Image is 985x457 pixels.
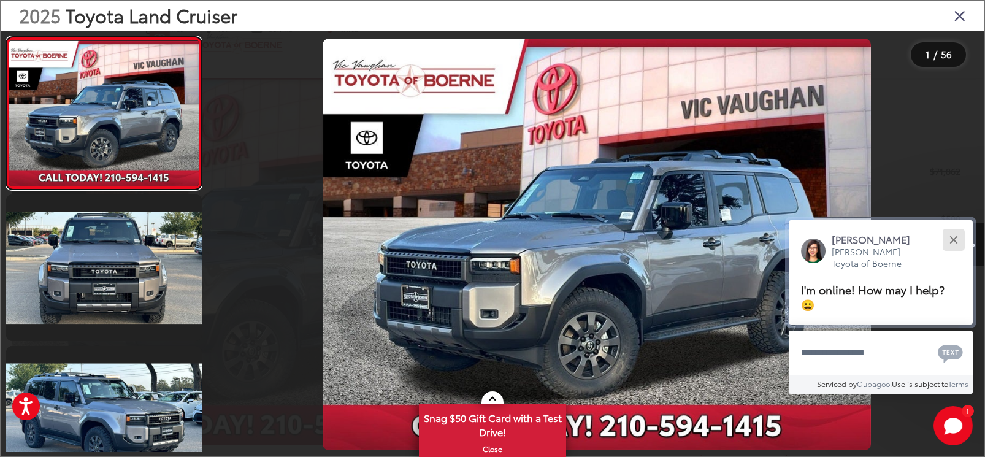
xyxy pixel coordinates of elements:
div: Close[PERSON_NAME][PERSON_NAME] Toyota of BoerneI'm online! How may I help? 😀Type your messageCha... [789,220,973,394]
svg: Text [938,344,963,363]
button: Close [940,226,967,253]
img: 2025 Toyota Land Cruiser Land Cruiser [4,212,204,324]
button: Chat with SMS [934,339,967,366]
i: Close gallery [954,7,966,23]
span: 1 [926,47,930,61]
svg: Start Chat [933,406,973,445]
span: 2025 [19,2,61,28]
span: / [932,50,938,59]
span: 56 [941,47,952,61]
span: I'm online! How may I help? 😀 [801,281,945,312]
span: Toyota Land Cruiser [66,2,237,28]
textarea: Type your message [789,331,973,375]
button: Toggle Chat Window [933,406,973,445]
a: Terms [948,378,968,389]
p: [PERSON_NAME] [832,232,922,246]
span: Use is subject to [892,378,948,389]
span: Snag $50 Gift Card with a Test Drive! [420,405,565,442]
p: [PERSON_NAME] Toyota of Boerne [832,246,922,270]
span: 1 [966,408,969,413]
a: Gubagoo. [857,378,892,389]
img: 2025 Toyota Land Cruiser Land Cruiser [7,40,201,185]
div: 2025 Toyota Land Cruiser Land Cruiser 0 [210,39,984,450]
img: 2025 Toyota Land Cruiser Land Cruiser [323,39,871,450]
span: Serviced by [817,378,857,389]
